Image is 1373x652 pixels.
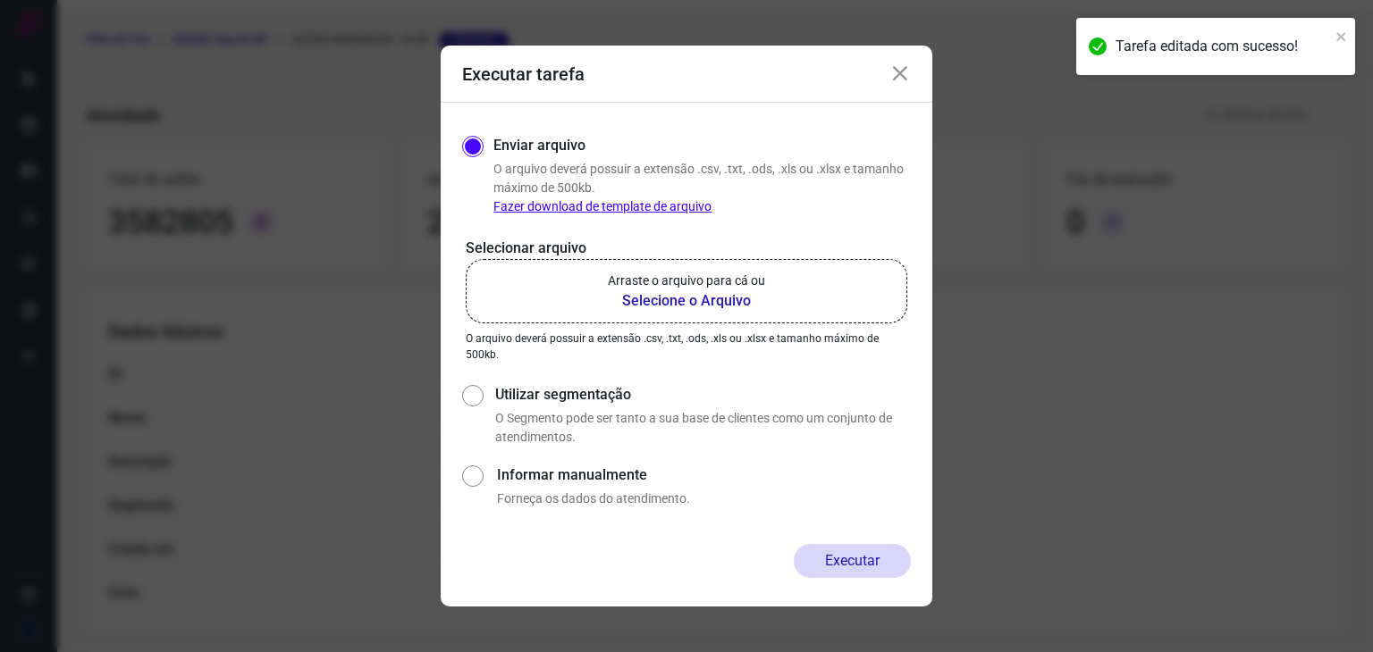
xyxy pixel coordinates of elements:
p: Selecionar arquivo [466,238,907,259]
p: O arquivo deverá possuir a extensão .csv, .txt, .ods, .xls ou .xlsx e tamanho máximo de 500kb. [493,160,911,216]
a: Fazer download de template de arquivo [493,199,712,213]
label: Informar manualmente [497,464,911,486]
p: O Segmento pode ser tanto a sua base de clientes como um conjunto de atendimentos. [495,409,911,447]
label: Enviar arquivo [493,135,585,156]
b: Selecione o Arquivo [608,290,765,312]
div: Tarefa editada com sucesso! [1116,36,1330,57]
p: Arraste o arquivo para cá ou [608,272,765,290]
button: close [1335,25,1348,46]
label: Utilizar segmentação [495,384,911,405]
p: Forneça os dados do atendimento. [497,489,911,508]
button: Executar [794,544,911,578]
h3: Executar tarefa [462,63,585,85]
p: O arquivo deverá possuir a extensão .csv, .txt, .ods, .xls ou .xlsx e tamanho máximo de 500kb. [466,330,907,363]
